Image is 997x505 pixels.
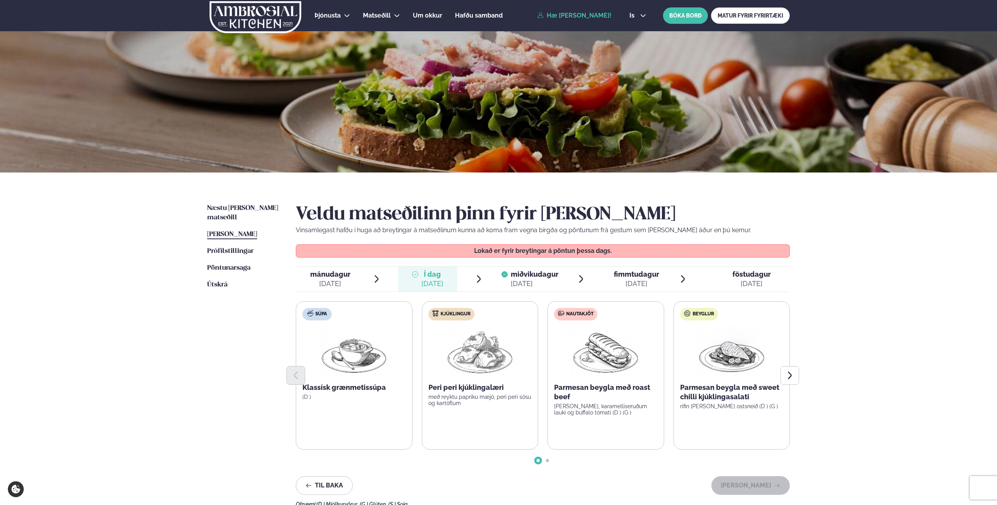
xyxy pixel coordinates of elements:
button: [PERSON_NAME] [711,476,790,495]
p: Lokað er fyrir breytingar á pöntun þessa dags. [304,248,782,254]
p: (D ) [302,394,406,400]
img: bagle-new-16px.svg [684,310,691,317]
img: Chicken-thighs.png [446,327,514,377]
p: Klassísk grænmetissúpa [302,383,406,392]
a: Pöntunarsaga [207,263,251,273]
span: Go to slide 1 [537,459,540,462]
span: miðvikudagur [511,270,558,278]
span: fimmtudagur [614,270,659,278]
a: Útskrá [207,280,227,290]
a: Þjónusta [315,11,341,20]
p: með reyktu papriku mæjó, peri peri sósu og kartöflum [428,394,532,406]
div: [DATE] [511,279,558,288]
img: Chicken-breast.png [697,327,766,377]
img: Panini.png [571,327,640,377]
p: Parmesan beygla með sweet chilli kjúklingasalati [680,383,784,402]
a: Næstu [PERSON_NAME] matseðill [207,204,280,222]
div: [DATE] [732,279,771,288]
p: Peri peri kjúklingalæri [428,383,532,392]
p: rifin [PERSON_NAME] ostsneið (D ) (G ) [680,403,784,409]
span: Þjónusta [315,12,341,19]
span: Hafðu samband [455,12,503,19]
div: [DATE] [421,279,443,288]
span: föstudagur [732,270,771,278]
a: Hæ [PERSON_NAME]! [537,12,611,19]
button: Previous slide [286,366,305,385]
span: Beyglur [693,311,714,317]
span: Súpa [315,311,327,317]
span: [PERSON_NAME] [207,231,257,238]
button: BÓKA BORÐ [663,7,708,24]
span: Næstu [PERSON_NAME] matseðill [207,205,278,221]
img: logo [209,1,302,33]
button: Til baka [296,476,353,495]
a: Cookie settings [8,481,24,497]
p: Vinsamlegast hafðu í huga að breytingar á matseðlinum kunna að koma fram vegna birgða og pöntunum... [296,226,790,235]
span: Nautakjöt [566,311,594,317]
span: Kjúklingur [441,311,471,317]
a: Hafðu samband [455,11,503,20]
span: Prófílstillingar [207,248,254,254]
img: beef.svg [558,310,564,317]
h2: Veldu matseðilinn þinn fyrir [PERSON_NAME] [296,204,790,226]
div: [DATE] [614,279,659,288]
a: Matseðill [363,11,391,20]
span: Útskrá [207,281,227,288]
a: Um okkur [413,11,442,20]
span: is [629,12,637,19]
span: Go to slide 2 [546,459,549,462]
span: Matseðill [363,12,391,19]
span: Pöntunarsaga [207,265,251,271]
p: [PERSON_NAME], karamelliseruðum lauki og buffalo tómati (D ) (G ) [554,403,658,416]
div: [DATE] [310,279,350,288]
span: Í dag [421,270,443,279]
a: Prófílstillingar [207,247,254,256]
p: Parmesan beygla með roast beef [554,383,658,402]
button: is [623,12,652,19]
img: chicken.svg [432,310,439,317]
a: MATUR FYRIR FYRIRTÆKI [711,7,790,24]
img: Soup.png [320,327,388,377]
span: Um okkur [413,12,442,19]
span: mánudagur [310,270,350,278]
a: [PERSON_NAME] [207,230,257,239]
img: soup.svg [307,310,313,317]
button: Next slide [780,366,799,385]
